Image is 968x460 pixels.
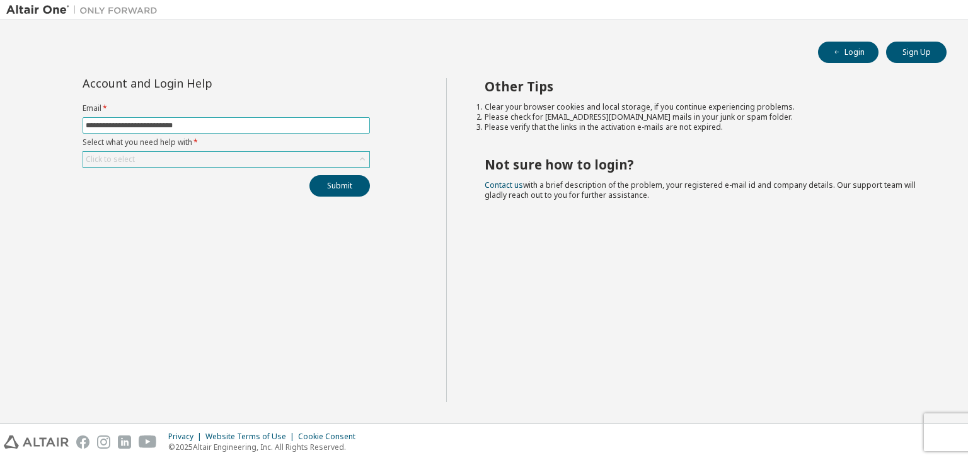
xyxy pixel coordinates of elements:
[485,180,916,200] span: with a brief description of the problem, your registered e-mail id and company details. Our suppo...
[168,442,363,452] p: © 2025 Altair Engineering, Inc. All Rights Reserved.
[83,103,370,113] label: Email
[485,156,925,173] h2: Not sure how to login?
[309,175,370,197] button: Submit
[168,432,205,442] div: Privacy
[6,4,164,16] img: Altair One
[4,435,69,449] img: altair_logo.svg
[818,42,879,63] button: Login
[485,180,523,190] a: Contact us
[485,78,925,95] h2: Other Tips
[485,122,925,132] li: Please verify that the links in the activation e-mails are not expired.
[485,102,925,112] li: Clear your browser cookies and local storage, if you continue experiencing problems.
[83,78,313,88] div: Account and Login Help
[83,152,369,167] div: Click to select
[118,435,131,449] img: linkedin.svg
[886,42,947,63] button: Sign Up
[298,432,363,442] div: Cookie Consent
[86,154,135,164] div: Click to select
[76,435,89,449] img: facebook.svg
[83,137,370,147] label: Select what you need help with
[97,435,110,449] img: instagram.svg
[485,112,925,122] li: Please check for [EMAIL_ADDRESS][DOMAIN_NAME] mails in your junk or spam folder.
[139,435,157,449] img: youtube.svg
[205,432,298,442] div: Website Terms of Use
